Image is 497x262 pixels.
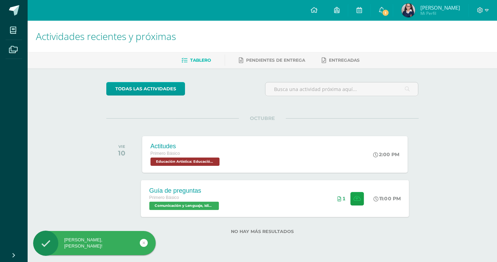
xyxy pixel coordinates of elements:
[106,229,419,234] label: No hay más resultados
[149,202,219,210] span: Comunicación y Lenguaje, Idioma Español 'A'
[182,55,211,66] a: Tablero
[106,82,185,95] a: todas las Actividades
[382,9,389,17] span: 1
[150,158,220,166] span: Educación Artística: Educación Musical 'A'
[338,196,345,201] div: Archivos entregados
[239,55,305,66] a: Pendientes de entrega
[33,237,156,249] div: [PERSON_NAME], [PERSON_NAME]!
[420,4,460,11] span: [PERSON_NAME]
[373,195,401,202] div: 11:00 PM
[239,115,286,121] span: OCTUBRE
[190,58,211,63] span: Tablero
[118,149,125,157] div: 10
[420,10,460,16] span: Mi Perfil
[322,55,360,66] a: Entregadas
[329,58,360,63] span: Entregadas
[149,187,221,194] div: Guía de preguntas
[343,196,345,201] span: 1
[36,30,176,43] span: Actividades recientes y próximas
[150,151,180,156] span: Primero Básico
[265,82,418,96] input: Busca una actividad próxima aquí...
[150,143,221,150] div: Actitudes
[149,195,179,200] span: Primero Básico
[401,3,415,17] img: dd25d38a0bfc172cd6e51b0a86eadcfc.png
[373,151,399,158] div: 2:00 PM
[118,144,125,149] div: VIE
[246,58,305,63] span: Pendientes de entrega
